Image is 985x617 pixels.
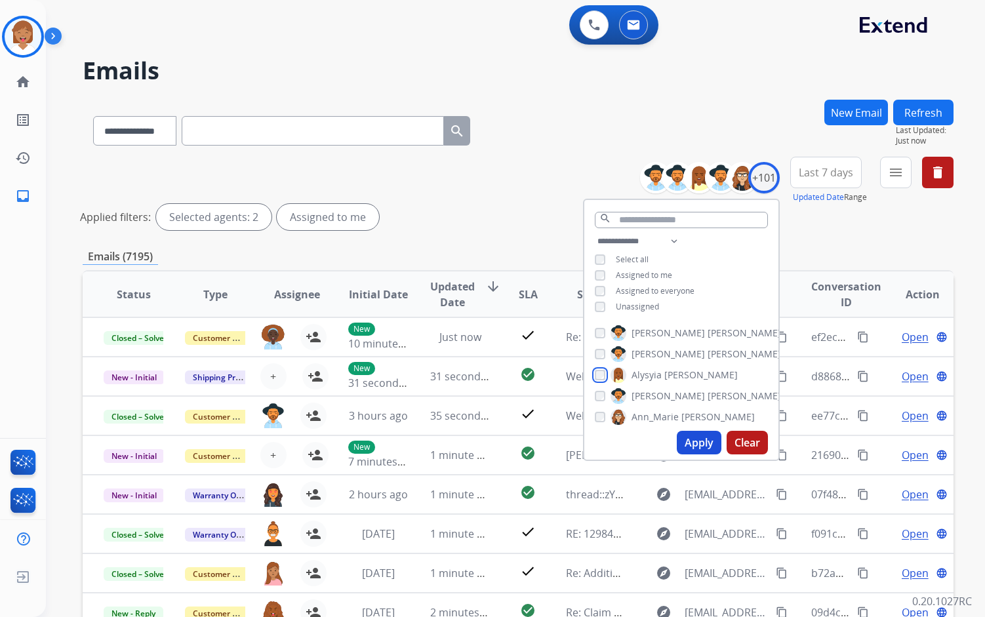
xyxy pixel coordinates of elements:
[896,125,954,136] span: Last Updated:
[902,526,929,542] span: Open
[262,561,285,586] img: agent-avatar
[362,566,395,580] span: [DATE]
[520,445,536,461] mat-icon: check_circle
[857,410,869,422] mat-icon: content_copy
[936,410,948,422] mat-icon: language
[677,431,721,454] button: Apply
[896,136,954,146] span: Just now
[936,567,948,579] mat-icon: language
[656,487,672,502] mat-icon: explore
[104,331,176,345] span: Closed – Solved
[185,410,270,424] span: Customer Support
[520,524,536,540] mat-icon: check
[262,521,285,546] img: agent-avatar
[566,408,863,423] span: Webform from [EMAIL_ADDRESS][DOMAIN_NAME] on [DATE]
[349,287,408,302] span: Initial Date
[727,431,768,454] button: Clear
[685,487,769,502] span: [EMAIL_ADDRESS][DOMAIN_NAME]
[857,528,869,540] mat-icon: content_copy
[799,170,853,175] span: Last 7 days
[348,336,424,351] span: 10 minutes ago
[185,370,275,384] span: Shipping Protection
[262,403,285,428] img: agent-avatar
[430,408,507,423] span: 35 seconds ago
[348,362,375,375] p: New
[308,368,323,384] mat-icon: person_add
[632,389,705,403] span: [PERSON_NAME]
[520,406,536,422] mat-icon: check
[430,369,507,384] span: 31 seconds ago
[708,389,781,403] span: [PERSON_NAME]
[776,528,788,540] mat-icon: content_copy
[185,488,252,502] span: Warranty Ops
[5,18,41,55] img: avatar
[104,488,165,502] span: New - Initial
[930,165,946,180] mat-icon: delete
[577,287,616,302] span: Subject
[599,212,611,224] mat-icon: search
[902,408,929,424] span: Open
[185,449,270,463] span: Customer Support
[793,191,867,203] span: Range
[811,279,881,310] span: Conversation ID
[632,410,679,424] span: Ann_Marie
[708,327,781,340] span: [PERSON_NAME]
[776,370,788,382] mat-icon: content_copy
[685,526,769,542] span: [EMAIL_ADDRESS][PERSON_NAME][DOMAIN_NAME]
[203,287,228,302] span: Type
[306,565,321,581] mat-icon: person_add
[685,565,769,581] span: [EMAIL_ADDRESS][DOMAIN_NAME]
[902,447,929,463] span: Open
[156,204,271,230] div: Selected agents: 2
[872,271,954,317] th: Action
[566,527,727,541] span: RE: 1298485159 [PERSON_NAME]
[306,408,321,424] mat-icon: person_add
[616,269,672,281] span: Assigned to me
[520,327,536,343] mat-icon: check
[104,528,176,542] span: Closed – Solved
[857,567,869,579] mat-icon: content_copy
[15,150,31,166] mat-icon: history
[185,567,270,581] span: Customer Support
[893,100,954,125] button: Refresh
[616,301,659,312] span: Unassigned
[616,254,649,265] span: Select all
[857,370,869,382] mat-icon: content_copy
[274,287,320,302] span: Assignee
[185,528,252,542] span: Warranty Ops
[520,367,536,382] mat-icon: check_circle
[519,287,538,302] span: SLA
[439,330,481,344] span: Just now
[632,327,705,340] span: [PERSON_NAME]
[260,442,287,468] button: +
[349,487,408,502] span: 2 hours ago
[790,157,862,188] button: Last 7 days
[349,408,408,423] span: 3 hours ago
[277,204,379,230] div: Assigned to me
[270,447,276,463] span: +
[902,329,929,345] span: Open
[857,488,869,500] mat-icon: content_copy
[104,410,176,424] span: Closed – Solved
[936,370,948,382] mat-icon: language
[485,279,501,294] mat-icon: arrow_downward
[681,410,755,424] span: [PERSON_NAME]
[776,488,788,500] mat-icon: content_copy
[348,323,375,336] p: New
[348,441,375,454] p: New
[520,563,536,579] mat-icon: check
[776,410,788,422] mat-icon: content_copy
[656,565,672,581] mat-icon: explore
[566,369,863,384] span: Webform from [EMAIL_ADDRESS][DOMAIN_NAME] on [DATE]
[912,593,972,609] p: 0.20.1027RC
[776,331,788,343] mat-icon: content_copy
[936,528,948,540] mat-icon: language
[430,487,495,502] span: 1 minute ago
[708,348,781,361] span: [PERSON_NAME]
[362,527,395,541] span: [DATE]
[306,329,321,345] mat-icon: person_add
[566,566,696,580] span: Re: Additional information
[902,565,929,581] span: Open
[936,488,948,500] mat-icon: language
[748,162,780,193] div: +101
